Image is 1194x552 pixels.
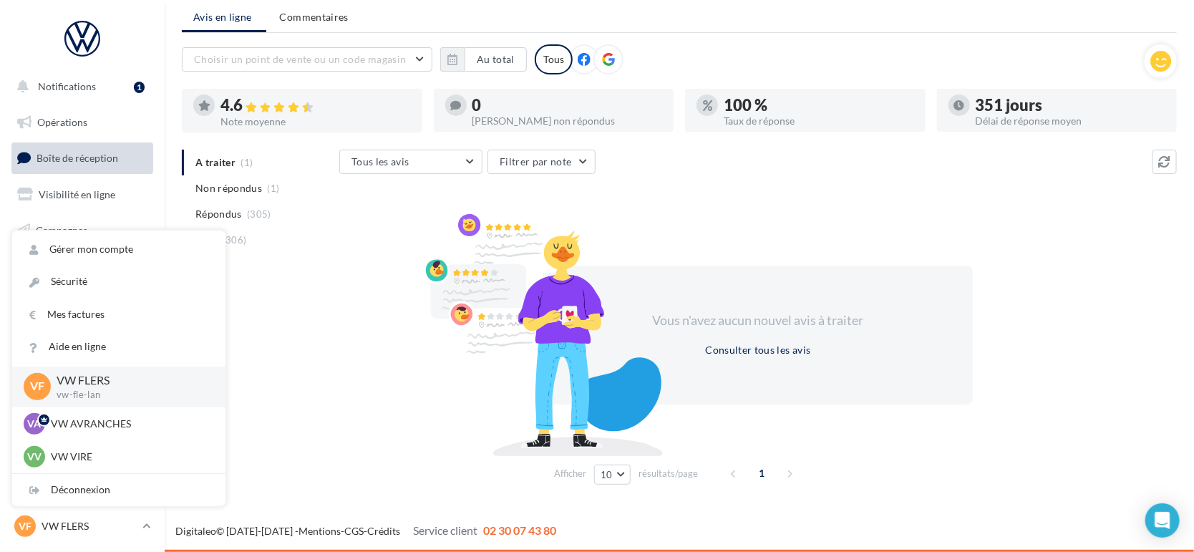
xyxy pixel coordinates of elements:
div: Open Intercom Messenger [1145,503,1180,538]
span: Service client [413,523,477,537]
span: Visibilité en ligne [39,188,115,200]
a: Boîte de réception [9,142,156,173]
a: Visibilité en ligne [9,180,156,210]
span: VF [19,519,31,533]
div: Note moyenne [220,117,411,127]
a: Crédits [367,525,400,537]
div: Délai de réponse moyen [976,116,1166,126]
div: 351 jours [976,97,1166,113]
span: Notifications [38,80,96,92]
span: VF [30,379,44,395]
a: Médiathèque [9,286,156,316]
p: VW FLERS [57,372,203,389]
span: (305) [247,208,271,220]
p: VW FLERS [42,519,137,533]
span: 02 30 07 43 80 [483,523,556,537]
span: 1 [751,462,774,485]
a: Campagnes DataOnDemand [9,405,156,447]
a: Contacts [9,251,156,281]
div: 1 [134,82,145,93]
span: Répondus [195,207,242,221]
span: Choisir un point de vente ou un code magasin [194,53,406,65]
a: Opérations [9,107,156,137]
span: VV [27,450,42,464]
div: Déconnexion [12,474,225,506]
a: Sécurité [12,266,225,298]
button: 10 [594,465,631,485]
span: Boîte de réception [37,152,118,164]
div: Tous [535,44,573,74]
a: CGS [344,525,364,537]
button: Au total [440,47,527,72]
span: Opérations [37,116,87,128]
p: VW VIRE [51,450,208,464]
button: Notifications 1 [9,72,150,102]
button: Tous les avis [339,150,482,174]
a: Digitaleo [175,525,216,537]
p: vw-fle-lan [57,389,203,402]
button: Consulter tous les avis [699,342,816,359]
button: Filtrer par note [487,150,596,174]
span: (306) [223,234,247,246]
span: 10 [601,469,613,480]
span: Tous les avis [351,155,409,168]
span: (1) [268,183,280,194]
a: VF VW FLERS [11,513,153,540]
p: VW AVRANCHES [51,417,208,431]
a: Gérer mon compte [12,233,225,266]
div: 4.6 [220,97,411,114]
button: Choisir un point de vente ou un code magasin [182,47,432,72]
div: 0 [472,97,663,113]
span: Commentaires [280,10,349,24]
span: Campagnes [36,223,87,236]
div: Vous n'avez aucun nouvel avis à traiter [635,311,881,330]
a: PLV et print personnalisable [9,357,156,400]
a: Mes factures [12,299,225,331]
div: Taux de réponse [724,116,914,126]
a: Mentions [298,525,341,537]
span: VA [28,417,42,431]
a: Calendrier [9,322,156,352]
a: Aide en ligne [12,331,225,363]
span: © [DATE]-[DATE] - - - [175,525,556,537]
a: Campagnes [9,216,156,246]
span: résultats/page [639,467,698,480]
div: 100 % [724,97,914,113]
span: Afficher [554,467,586,480]
button: Au total [465,47,527,72]
div: [PERSON_NAME] non répondus [472,116,663,126]
span: Non répondus [195,181,262,195]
